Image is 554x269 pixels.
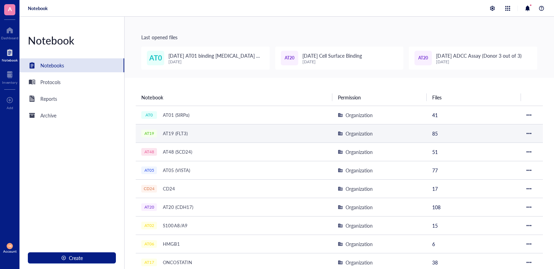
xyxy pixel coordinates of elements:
[302,52,362,59] span: [DATE] Cell Surface Binding
[160,110,192,120] div: AT01 (SIRPα)
[19,33,124,47] div: Notebook
[160,129,190,138] div: AT19 (FLT3)
[40,78,61,86] div: Protocols
[346,185,373,193] div: Organization
[160,258,195,267] div: ONCOSTATIN
[160,184,178,194] div: CD24
[346,111,373,119] div: Organization
[346,240,373,248] div: Organization
[346,203,373,211] div: Organization
[346,148,373,156] div: Organization
[427,161,521,179] td: 77
[427,198,521,216] td: 108
[302,59,362,64] div: [DATE]
[40,62,64,69] div: Notebooks
[427,89,521,106] th: Files
[2,47,18,62] a: Notebook
[160,147,195,157] div: AT48 (SCD24)
[168,59,264,64] div: [DATE]
[418,55,428,62] span: AT20
[346,259,373,266] div: Organization
[346,166,373,174] div: Organization
[40,95,57,103] div: Reports
[1,36,18,40] div: Dashboard
[427,142,521,161] td: 51
[2,69,17,84] a: Inventory
[141,33,537,41] div: Last opened files
[160,221,190,230] div: S100A8/A9
[160,202,196,212] div: AT20 (CDH17)
[2,80,17,84] div: Inventory
[436,52,521,59] span: [DATE] ADCC Assay (Donor 3 out of 3)
[2,58,18,62] div: Notebook
[8,5,12,13] span: A
[160,165,193,175] div: AT05 (VISTA)
[332,89,427,106] th: Permission
[19,58,124,72] a: Notebooks
[149,52,162,63] span: AT0
[28,252,116,263] button: Create
[427,179,521,198] td: 17
[19,92,124,106] a: Reports
[427,124,521,142] td: 85
[7,106,13,110] div: Add
[168,52,260,67] span: [DATE] AT01 binding [MEDICAL_DATA] surface
[427,216,521,235] td: 15
[3,249,17,253] div: Account
[285,55,294,62] span: AT20
[136,89,332,106] th: Notebook
[160,239,183,249] div: HMGB1
[427,235,521,253] td: 6
[346,130,373,137] div: Organization
[1,25,18,40] a: Dashboard
[40,112,56,119] div: Archive
[346,222,373,229] div: Organization
[8,245,11,247] span: MD
[19,75,124,89] a: Protocols
[19,108,124,122] a: Archive
[69,255,83,261] span: Create
[28,5,48,11] a: Notebook
[436,59,521,64] div: [DATE]
[427,106,521,124] td: 41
